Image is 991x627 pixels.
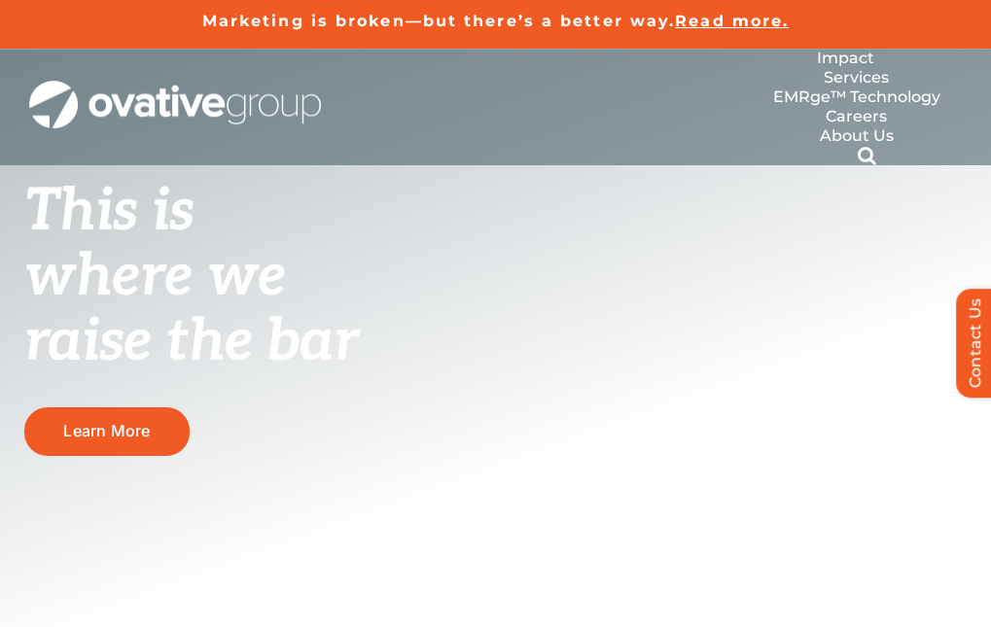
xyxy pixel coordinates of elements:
[824,68,889,87] span: Services
[24,407,190,455] a: Learn More
[675,12,789,30] a: Read more.
[773,68,940,87] a: Services
[63,422,150,440] span: Learn More
[817,49,874,68] span: Impact
[202,12,676,30] a: Marketing is broken—but there’s a better way.
[24,177,194,247] span: This is
[751,49,940,68] a: Impact
[751,49,962,165] nav: Menu
[773,126,940,146] a: About Us
[820,126,894,146] span: About Us
[826,107,887,126] span: Careers
[24,242,358,377] span: where we raise the bar
[773,146,963,165] a: Search
[773,87,940,107] a: EMRge™ Technology
[773,107,940,126] a: Careers
[29,79,321,97] a: OG_Full_horizontal_WHT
